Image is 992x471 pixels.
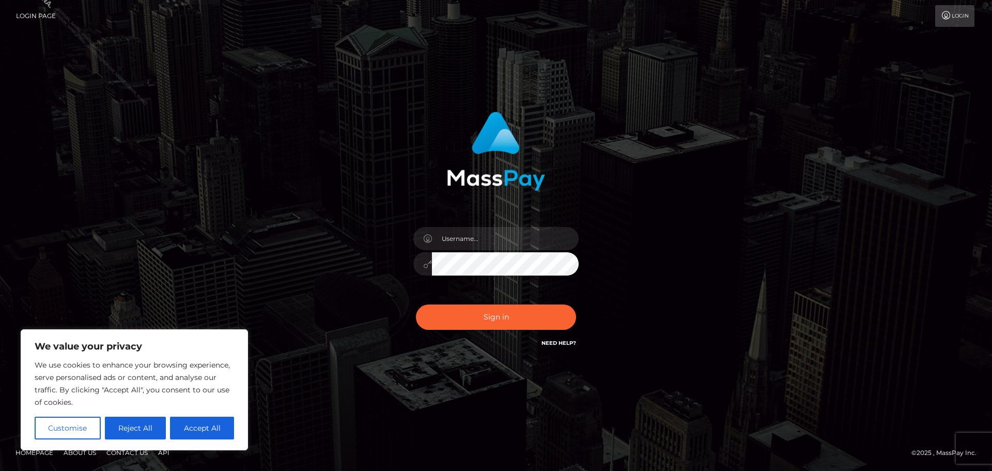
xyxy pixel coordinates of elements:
[59,445,100,461] a: About Us
[911,447,984,459] div: © 2025 , MassPay Inc.
[35,417,101,439] button: Customise
[541,340,576,346] a: Need Help?
[935,5,974,27] a: Login
[35,340,234,353] p: We value your privacy
[11,445,57,461] a: Homepage
[16,5,56,27] a: Login Page
[21,329,248,450] div: We value your privacy
[170,417,234,439] button: Accept All
[105,417,166,439] button: Reject All
[102,445,152,461] a: Contact Us
[447,112,545,191] img: MassPay Login
[35,359,234,408] p: We use cookies to enhance your browsing experience, serve personalised ads or content, and analys...
[154,445,174,461] a: API
[432,227,579,250] input: Username...
[416,305,576,330] button: Sign in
